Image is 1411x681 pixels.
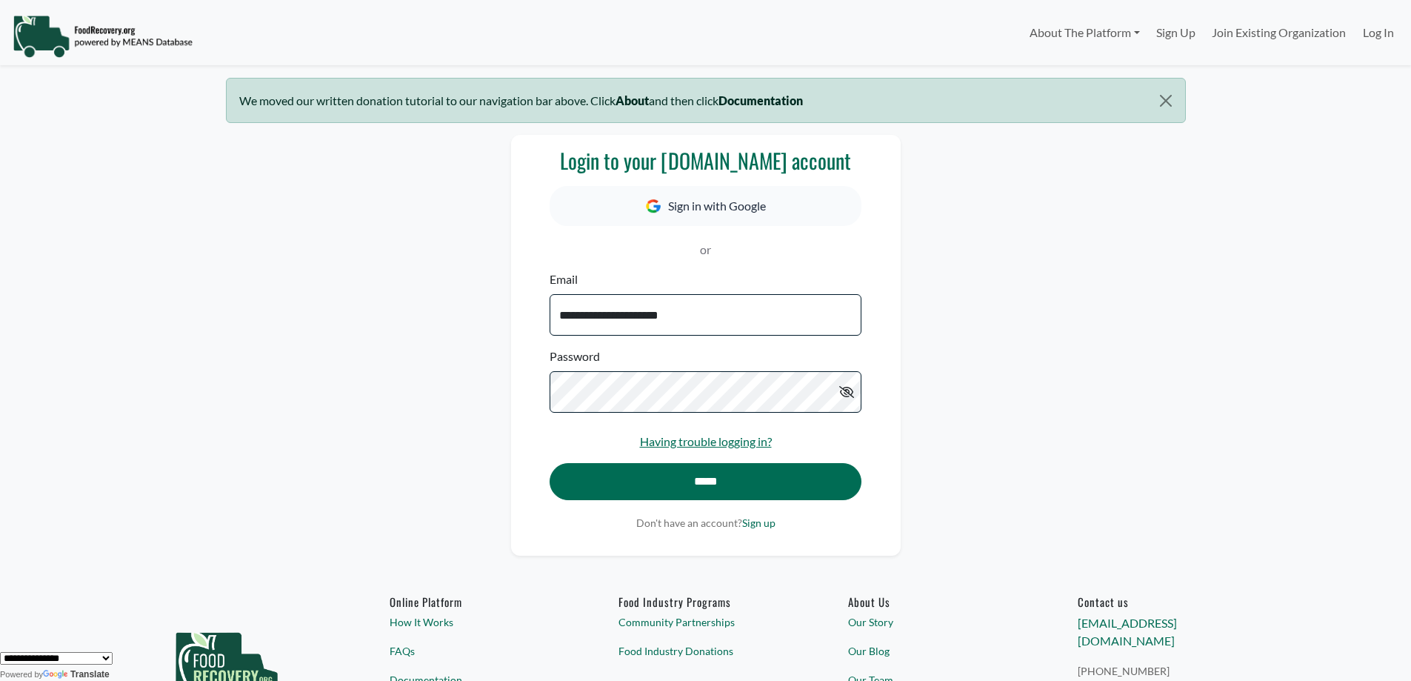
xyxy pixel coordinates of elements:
a: Our Blog [848,643,1021,659]
p: or [550,241,861,259]
label: Password [550,348,600,365]
a: Join Existing Organization [1204,18,1354,47]
h6: Contact us [1078,595,1251,608]
a: Having trouble logging in? [640,434,772,448]
img: Google Translate [43,670,70,680]
img: Google Icon [646,199,661,213]
p: Don't have an account? [550,515,861,531]
a: Our Story [848,614,1021,630]
h3: Login to your [DOMAIN_NAME] account [550,148,861,173]
a: Translate [43,669,110,680]
a: About The Platform [1021,18,1147,47]
label: Email [550,270,578,288]
button: Close [1147,79,1184,123]
b: About [616,93,649,107]
b: Documentation [718,93,803,107]
a: Food Industry Donations [618,643,792,659]
h6: Online Platform [390,595,563,608]
h6: Food Industry Programs [618,595,792,608]
a: Sign up [742,516,775,529]
a: FAQs [390,643,563,659]
button: Sign in with Google [550,186,861,226]
a: Sign Up [1148,18,1204,47]
a: How It Works [390,614,563,630]
a: Community Partnerships [618,614,792,630]
div: We moved our written donation tutorial to our navigation bar above. Click and then click [226,78,1186,123]
a: Log In [1355,18,1402,47]
img: NavigationLogo_FoodRecovery-91c16205cd0af1ed486a0f1a7774a6544ea792ac00100771e7dd3ec7c0e58e41.png [13,14,193,59]
a: [EMAIL_ADDRESS][DOMAIN_NAME] [1078,616,1177,648]
a: About Us [848,595,1021,608]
